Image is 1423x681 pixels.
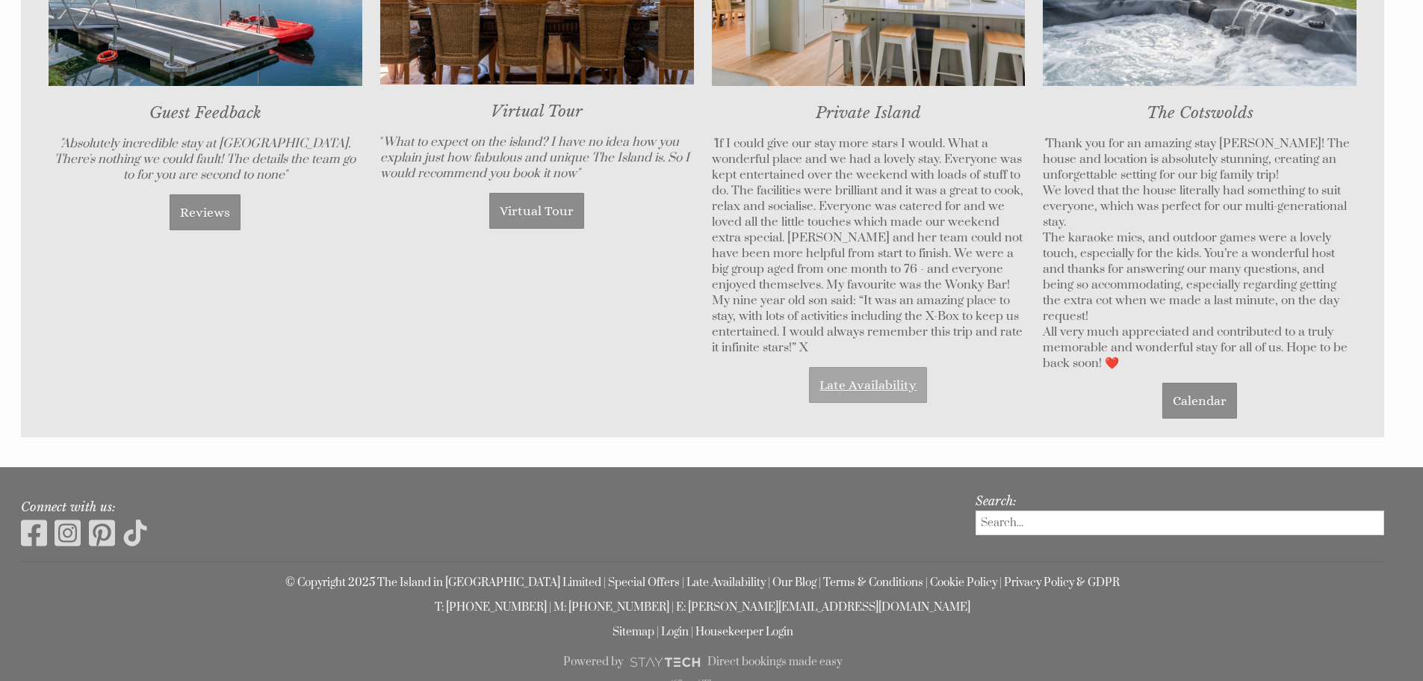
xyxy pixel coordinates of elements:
img: Pinterest [89,518,115,548]
img: Tiktok [123,518,149,548]
a: Calendar [1162,383,1237,419]
span: | [657,625,659,639]
em: " [1043,136,1046,152]
span: | [682,576,684,590]
a: Late Availability [686,576,766,590]
a: Powered byDirect bookings made easy [21,650,1384,675]
h3: Search: [976,493,1385,508]
p: " [380,135,694,182]
a: T: [PHONE_NUMBER] [435,600,547,614]
em: What to expect on the island? I have no idea how you explain just how fabulous and unique The Isl... [380,135,689,182]
img: Facebook [21,518,47,548]
span: | [768,576,770,590]
h2: Guest Feedback [49,103,362,123]
span: | [691,625,693,639]
img: Instagram [55,518,81,548]
a: M: [PHONE_NUMBER] [554,600,669,614]
h3: Connect with us: [21,499,948,514]
a: © Copyright 2025 The Island in [GEOGRAPHIC_DATA] Limited [285,576,601,590]
span: | [819,576,821,590]
p: Thank you for an amazing stay [PERSON_NAME]! The house and location is absolutely stunning, creat... [1043,136,1357,372]
a: Virtual Tour [489,193,584,229]
h2: Private Island [712,103,1026,123]
input: Search... [976,511,1385,535]
span: | [926,576,928,590]
h2: Virtual Tour [380,102,694,121]
a: Cookie Policy [930,576,997,590]
em: " [712,136,715,152]
a: Terms & Conditions [823,576,923,590]
span: | [604,576,606,590]
a: Reviews [170,194,241,230]
a: Housekeeper Login [695,625,793,639]
a: Login [661,625,689,639]
a: Special Offers [608,576,680,590]
span: | [549,600,551,614]
p: If I could give our stay more stars I would. What a wonderful place and we had a lovely stay. Eve... [712,136,1026,356]
span: | [672,600,674,614]
a: Sitemap [613,625,654,639]
a: E: [PERSON_NAME][EMAIL_ADDRESS][DOMAIN_NAME] [676,600,970,614]
span: | [999,576,1002,590]
a: Late Availability [809,367,927,403]
a: Privacy Policy & GDPR [1004,576,1120,590]
em: "Absolutely incredible stay at [GEOGRAPHIC_DATA]. There's nothing we could fault! The details the... [55,136,356,183]
a: Our Blog [772,576,816,590]
img: scrumpy.png [629,653,701,671]
h2: The Cotswolds [1043,103,1357,123]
